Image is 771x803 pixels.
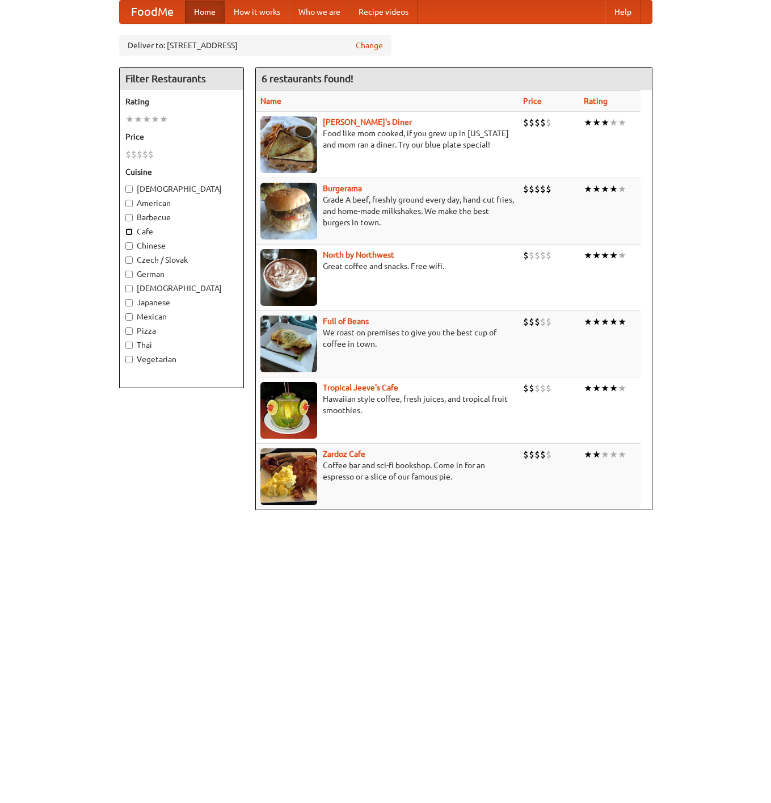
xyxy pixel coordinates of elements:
[618,316,626,328] li: ★
[534,183,540,195] li: $
[323,383,398,392] a: Tropical Jeeve's Cafe
[260,96,281,106] a: Name
[618,183,626,195] li: ★
[125,356,133,363] input: Vegetarian
[601,448,609,461] li: ★
[323,184,362,193] a: Burgerama
[534,249,540,262] li: $
[584,316,592,328] li: ★
[323,317,369,326] a: Full of Beans
[125,197,238,209] label: American
[523,448,529,461] li: $
[618,448,626,461] li: ★
[523,316,529,328] li: $
[601,382,609,394] li: ★
[125,113,134,125] li: ★
[148,148,154,161] li: $
[260,327,514,350] p: We roast on premises to give you the best cup of coffee in town.
[601,249,609,262] li: ★
[120,68,243,90] h4: Filter Restaurants
[601,316,609,328] li: ★
[262,73,353,84] ng-pluralize: 6 restaurants found!
[225,1,289,23] a: How it works
[523,382,529,394] li: $
[609,116,618,129] li: ★
[142,148,148,161] li: $
[125,299,133,306] input: Japanese
[546,116,551,129] li: $
[523,183,529,195] li: $
[601,183,609,195] li: ★
[534,116,540,129] li: $
[546,448,551,461] li: $
[120,1,185,23] a: FoodMe
[260,128,514,150] p: Food like mom cooked, if you grew up in [US_STATE] and mom ran a diner. Try our blue plate special!
[125,254,238,266] label: Czech / Slovak
[534,382,540,394] li: $
[125,214,133,221] input: Barbecue
[260,194,514,228] p: Grade A beef, freshly ground every day, hand-cut fries, and home-made milkshakes. We make the bes...
[529,316,534,328] li: $
[125,342,133,349] input: Thai
[289,1,349,23] a: Who we are
[125,166,238,178] h5: Cuisine
[529,183,534,195] li: $
[592,249,601,262] li: ★
[601,116,609,129] li: ★
[523,96,542,106] a: Price
[592,316,601,328] li: ★
[151,113,159,125] li: ★
[125,240,238,251] label: Chinese
[125,200,133,207] input: American
[523,116,529,129] li: $
[609,249,618,262] li: ★
[125,186,133,193] input: [DEMOGRAPHIC_DATA]
[125,354,238,365] label: Vegetarian
[523,249,529,262] li: $
[260,249,317,306] img: north.jpg
[618,116,626,129] li: ★
[540,183,546,195] li: $
[609,183,618,195] li: ★
[260,260,514,272] p: Great coffee and snacks. Free wifi.
[125,327,133,335] input: Pizza
[592,448,601,461] li: ★
[534,448,540,461] li: $
[260,460,514,482] p: Coffee bar and sci-fi bookshop. Come in for an espresso or a slice of our famous pie.
[159,113,168,125] li: ★
[584,249,592,262] li: ★
[125,183,238,195] label: [DEMOGRAPHIC_DATA]
[125,228,133,236] input: Cafe
[609,382,618,394] li: ★
[605,1,641,23] a: Help
[125,313,133,321] input: Mexican
[323,250,394,259] a: North by Northwest
[125,242,133,250] input: Chinese
[323,117,412,127] a: [PERSON_NAME]'s Diner
[131,148,137,161] li: $
[260,448,317,505] img: zardoz.jpg
[125,226,238,237] label: Cafe
[356,40,383,51] a: Change
[592,183,601,195] li: ★
[529,249,534,262] li: $
[125,285,133,292] input: [DEMOGRAPHIC_DATA]
[584,183,592,195] li: ★
[609,316,618,328] li: ★
[529,448,534,461] li: $
[260,382,317,439] img: jeeves.jpg
[618,249,626,262] li: ★
[546,316,551,328] li: $
[119,35,391,56] div: Deliver to: [STREET_ADDRESS]
[125,297,238,308] label: Japanese
[584,448,592,461] li: ★
[260,393,514,416] p: Hawaiian style coffee, fresh juices, and tropical fruit smoothies.
[529,116,534,129] li: $
[529,382,534,394] li: $
[584,96,608,106] a: Rating
[125,212,238,223] label: Barbecue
